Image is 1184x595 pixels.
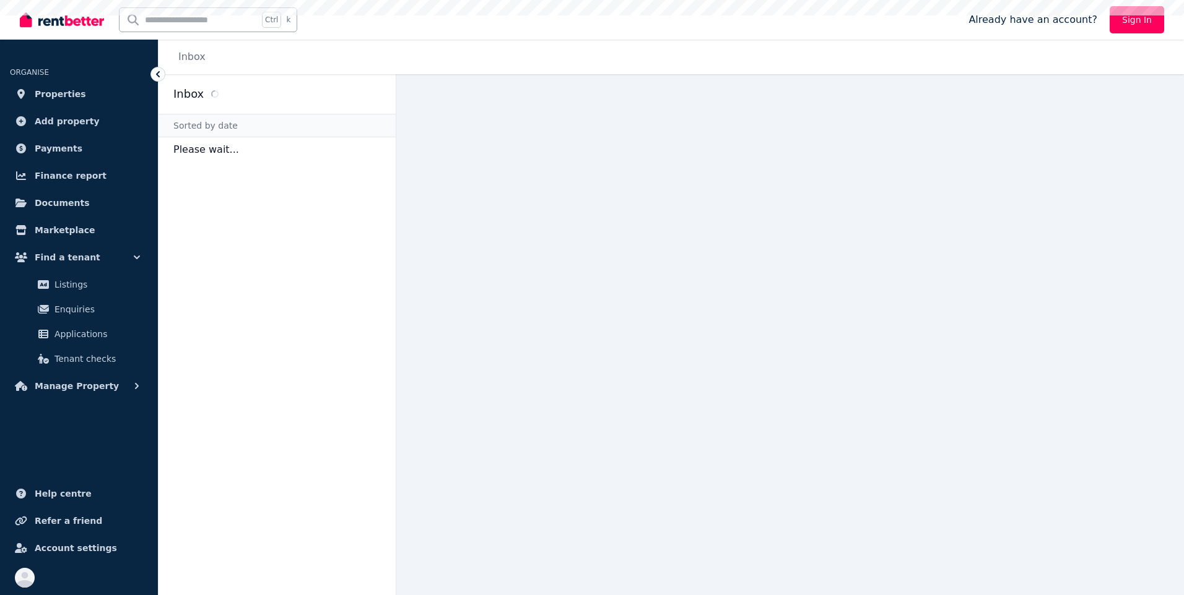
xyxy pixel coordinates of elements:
span: Listings [54,277,138,292]
span: Finance report [35,168,107,183]
div: Sorted by date [159,114,396,137]
span: Documents [35,195,90,210]
span: ORGANISE [10,68,49,77]
a: Refer a friend [10,508,148,533]
nav: Breadcrumb [159,40,220,74]
button: Manage Property [10,374,148,398]
a: Properties [10,82,148,106]
span: Properties [35,87,86,101]
h2: Inbox [173,85,204,103]
a: Listings [15,272,143,297]
a: Sign In [1110,6,1164,33]
span: Marketplace [35,223,95,238]
span: Already have an account? [969,12,1097,27]
span: k [286,15,290,25]
span: Payments [35,141,82,156]
span: Applications [54,327,138,341]
a: Tenant checks [15,346,143,371]
img: RentBetter [20,11,104,29]
span: Find a tenant [35,250,100,265]
span: Help centre [35,486,92,501]
a: Enquiries [15,297,143,322]
a: Documents [10,190,148,215]
span: Enquiries [54,302,138,317]
a: Marketplace [10,218,148,242]
a: Inbox [178,51,206,62]
a: Add property [10,109,148,134]
button: Find a tenant [10,245,148,270]
a: Finance report [10,163,148,188]
span: Manage Property [35,379,119,393]
span: Tenant checks [54,351,138,366]
span: Refer a friend [35,513,102,528]
a: Applications [15,322,143,346]
a: Account settings [10,536,148,560]
span: Add property [35,114,100,129]
a: Payments [10,136,148,161]
span: Ctrl [262,12,281,28]
a: Help centre [10,481,148,506]
span: Account settings [35,541,117,555]
p: Please wait... [159,137,396,162]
